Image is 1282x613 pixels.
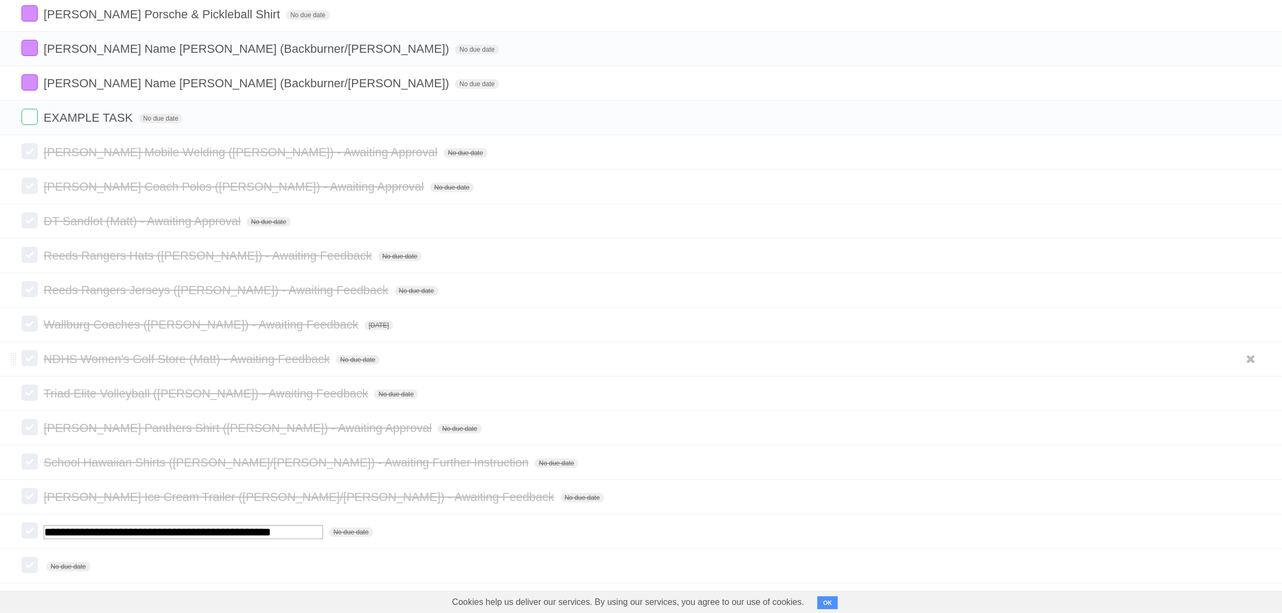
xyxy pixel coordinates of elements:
[22,74,38,90] label: Done
[44,352,333,366] span: NDHS Women's Golf Store (Matt) - Awaiting Feedback
[329,527,373,537] span: No due date
[46,562,90,572] span: No due date
[444,148,487,158] span: No due date
[455,79,499,89] span: No due date
[44,8,283,21] span: [PERSON_NAME] Porsche & Pickleball Shirt
[817,596,838,609] button: OK
[374,389,418,399] span: No due date
[22,350,38,366] label: Done
[44,180,426,193] span: [PERSON_NAME] Coach Polos ([PERSON_NAME]) - Awaiting Approval
[378,252,422,261] span: No due date
[44,456,531,469] span: School Hawaiian Shirts ([PERSON_NAME]/[PERSON_NAME]) - Awaiting Further Instruction
[44,111,135,124] span: EXAMPLE TASK
[430,183,474,192] span: No due date
[22,454,38,470] label: Done
[44,318,361,331] span: Wallburg Coaches ([PERSON_NAME]) - Awaiting Feedback
[44,42,452,55] span: [PERSON_NAME] Name [PERSON_NAME] (Backburner/[PERSON_NAME])
[22,281,38,297] label: Done
[22,523,38,539] label: Done
[22,557,38,573] label: Done
[44,145,440,159] span: [PERSON_NAME] Mobile Welding ([PERSON_NAME]) - Awaiting Approval
[22,488,38,504] label: Done
[22,109,38,125] label: Done
[455,45,499,54] span: No due date
[22,40,38,56] label: Done
[22,212,38,228] label: Done
[44,421,435,435] span: [PERSON_NAME] Panthers Shirt ([PERSON_NAME]) - Awaiting Approval
[247,217,290,227] span: No due date
[44,387,371,400] span: Triad Elite Volleyball ([PERSON_NAME]) - Awaiting Feedback
[22,5,38,22] label: Done
[535,458,578,468] span: No due date
[44,490,557,504] span: [PERSON_NAME] Ice Cream Trailer ([PERSON_NAME]/[PERSON_NAME]) - Awaiting Feedback
[22,143,38,159] label: Done
[22,385,38,401] label: Done
[44,249,375,262] span: Reeds Rangers Hats ([PERSON_NAME]) - Awaiting Feedback
[561,493,604,503] span: No due date
[365,321,394,330] span: [DATE]
[44,214,243,228] span: DT Sandlot (Matt) - Awaiting Approval
[22,178,38,194] label: Done
[438,424,481,434] span: No due date
[395,286,438,296] span: No due date
[286,10,330,20] span: No due date
[22,419,38,435] label: Done
[44,283,391,297] span: Reeds Rangers Jerseys ([PERSON_NAME]) - Awaiting Feedback
[22,247,38,263] label: Done
[44,76,452,90] span: [PERSON_NAME] Name [PERSON_NAME] (Backburner/[PERSON_NAME])
[139,114,183,123] span: No due date
[336,355,380,365] span: No due date
[22,316,38,332] label: Done
[442,591,815,613] span: Cookies help us deliver our services. By using our services, you agree to our use of cookies.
